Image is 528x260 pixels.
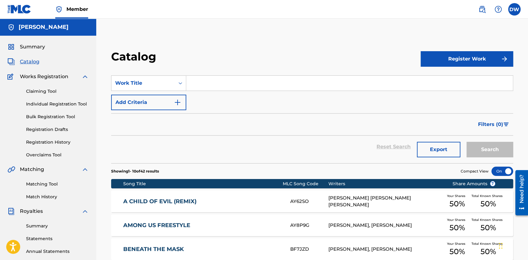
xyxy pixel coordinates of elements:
img: Accounts [7,24,15,31]
div: Work Title [115,79,171,87]
button: Export [417,142,460,157]
div: [PERSON_NAME], [PERSON_NAME] [328,246,443,253]
div: MLC Song Code [282,181,328,187]
img: 9d2ae6d4665cec9f34b9.svg [174,99,181,106]
div: AY8P9G [290,222,328,229]
span: Compact View [461,168,489,174]
span: Your Shares [447,217,468,222]
a: Statements [26,235,89,242]
span: 50 % [449,198,465,209]
span: Your Shares [447,194,468,198]
span: Member [66,6,88,13]
a: Overclaims Tool [26,152,89,158]
span: ? [490,181,495,186]
img: expand [81,208,89,215]
a: Summary [26,223,89,229]
a: Matching Tool [26,181,89,187]
div: Drag [499,236,503,255]
a: AMONG US FREESTYLE [123,222,282,229]
div: AY62SO [290,198,328,205]
span: Royalties [20,208,43,215]
span: Summary [20,43,45,51]
a: Claiming Tool [26,88,89,95]
button: Add Criteria [111,95,186,110]
div: Song Title [123,181,283,187]
span: Total Known Shares [472,194,505,198]
img: expand [81,166,89,173]
span: Matching [20,166,44,173]
button: Register Work [421,51,513,67]
img: Royalties [7,208,15,215]
h5: DeMarkus Woods-Oliphant [19,24,69,31]
div: [PERSON_NAME] [PERSON_NAME] [PERSON_NAME] [328,195,443,208]
span: Your Shares [447,241,468,246]
button: Filters (0) [474,117,513,132]
a: Registration Drafts [26,126,89,133]
div: [PERSON_NAME], [PERSON_NAME] [328,222,443,229]
span: Works Registration [20,73,68,80]
span: Catalog [20,58,39,65]
span: Filters ( 0 ) [478,121,503,128]
span: Share Amounts [453,181,495,187]
img: expand [81,73,89,80]
p: Showing 1 - 10 of 42 results [111,168,159,174]
div: Help [492,3,504,16]
img: Works Registration [7,73,16,80]
span: 50 % [481,246,496,257]
a: Match History [26,194,89,200]
div: Writers [328,181,443,187]
a: BENEATH THE MASK [123,246,282,253]
a: Annual Statements [26,248,89,255]
span: Total Known Shares [472,217,505,222]
h2: Catalog [111,50,159,64]
a: Bulk Registration Tool [26,114,89,120]
span: 50 % [449,222,465,233]
a: CatalogCatalog [7,58,39,65]
span: 50 % [449,246,465,257]
a: Public Search [476,3,488,16]
div: BF7JZD [290,246,328,253]
span: 50 % [481,198,496,209]
span: 50 % [481,222,496,233]
div: User Menu [508,3,521,16]
img: filter [503,123,509,126]
a: Individual Registration Tool [26,101,89,107]
img: MLC Logo [7,5,31,14]
img: Summary [7,43,15,51]
iframe: Chat Widget [497,230,528,260]
a: Registration History [26,139,89,146]
a: SummarySummary [7,43,45,51]
iframe: Resource Center [511,168,528,218]
img: f7272a7cc735f4ea7f67.svg [501,55,508,63]
img: Top Rightsholder [55,6,63,13]
a: A CHILD OF EVIL (REMIX) [123,198,282,205]
img: Matching [7,166,15,173]
span: Total Known Shares [472,241,505,246]
img: help [494,6,502,13]
img: Catalog [7,58,15,65]
form: Search Form [111,75,513,163]
img: search [478,6,486,13]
